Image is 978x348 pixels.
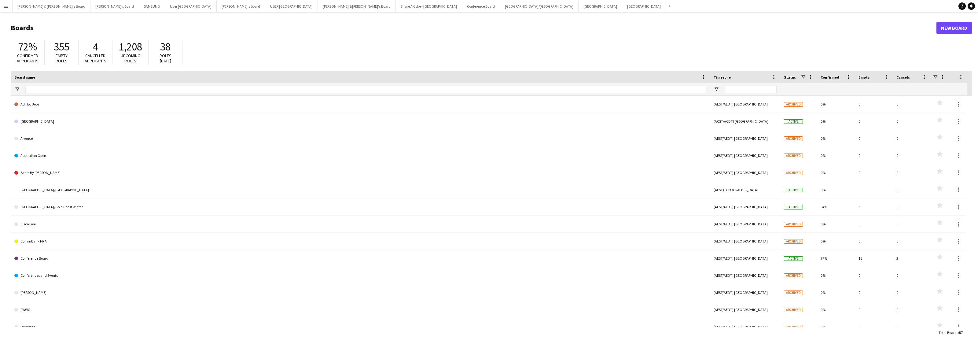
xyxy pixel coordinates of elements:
div: 0 [855,301,893,318]
div: 0 [893,164,931,181]
div: (AEST/AEDT) [GEOGRAPHIC_DATA] [710,130,780,147]
span: Roles [DATE] [160,53,171,64]
div: 0% [817,147,855,164]
span: Board name [14,75,35,80]
span: Archived [784,239,803,244]
div: 16 [855,250,893,267]
div: 0 [855,284,893,301]
a: [GEOGRAPHIC_DATA]/[GEOGRAPHIC_DATA] [14,181,706,198]
div: 0 [855,216,893,232]
span: Archived [784,102,803,107]
div: 0 [893,130,931,147]
span: Status [784,75,796,80]
button: [GEOGRAPHIC_DATA]/[GEOGRAPHIC_DATA] [500,0,579,12]
a: New Board [936,22,972,34]
div: (AEST/AEDT) [GEOGRAPHIC_DATA] [710,301,780,318]
span: Archived [784,136,803,141]
div: 0% [817,301,855,318]
div: 3 [855,198,893,215]
a: CommBank FIFA [14,233,706,250]
button: [PERSON_NAME]'s Board [90,0,139,12]
a: Conferences and Events [14,267,706,284]
div: (AEST/AEDT) [GEOGRAPHIC_DATA] [710,233,780,250]
div: 0 [893,216,931,232]
div: (AEST/AEDT) [GEOGRAPHIC_DATA] [710,250,780,267]
div: 0 [893,147,931,164]
button: [PERSON_NAME] & [PERSON_NAME]'s Board [318,0,396,12]
span: Active [784,256,803,261]
div: 0 [893,233,931,250]
div: 0% [817,130,855,147]
div: 0 [855,318,893,335]
div: 77% [817,250,855,267]
div: 2 [893,250,931,267]
a: [GEOGRAPHIC_DATA] [14,113,706,130]
span: Confirmed applicants [17,53,39,64]
div: 0% [817,164,855,181]
span: 4 [93,40,98,54]
div: 94% [817,198,855,215]
span: Archived [784,222,803,227]
div: 0% [817,216,855,232]
span: Active [784,188,803,192]
span: Upcoming roles [121,53,140,64]
div: 0 [855,164,893,181]
div: 0 [893,198,931,215]
div: 0 [855,233,893,250]
span: Archived [784,154,803,158]
div: (AEST/AEDT) [GEOGRAPHIC_DATA] [710,147,780,164]
div: : [939,327,963,339]
a: FWWC [14,301,706,318]
button: Open Filter Menu [14,87,20,92]
div: 0% [817,318,855,335]
div: 0 [893,284,931,301]
div: 0 [893,96,931,113]
div: (AEST/AEDT) [GEOGRAPHIC_DATA] [710,318,780,335]
span: Timezone [714,75,731,80]
div: 0% [817,284,855,301]
span: 72% [18,40,37,54]
a: Australian Open [14,147,706,164]
div: 0 [855,113,893,130]
button: Open Filter Menu [714,87,719,92]
button: [GEOGRAPHIC_DATA] [622,0,666,12]
span: Cancelled applicants [85,53,106,64]
span: Archived [784,171,803,175]
div: 0 [855,267,893,284]
div: 0 [893,301,931,318]
a: [PERSON_NAME] [14,284,706,301]
span: Cancels [896,75,910,80]
div: (AEST/AEDT) [GEOGRAPHIC_DATA] [710,164,780,181]
span: Total Boards [939,330,958,335]
div: 0 [893,113,931,130]
input: Timezone Filter Input [725,86,777,93]
div: 0% [817,96,855,113]
div: 0 [855,130,893,147]
a: Conference Board [14,250,706,267]
span: Archived [784,291,803,295]
span: Archived [784,308,803,312]
div: (AEST/AEDT) [GEOGRAPHIC_DATA] [710,216,780,232]
span: 57 [959,330,963,335]
div: 0% [817,233,855,250]
span: Archived [784,325,803,329]
button: Conference Board [462,0,500,12]
span: Empty roles [56,53,68,64]
div: 0 [893,267,931,284]
div: (AEST/AEDT) [GEOGRAPHIC_DATA] [710,284,780,301]
a: Hayanah [14,318,706,335]
div: 0 [855,147,893,164]
div: (AEST) [GEOGRAPHIC_DATA] [710,181,780,198]
div: 0% [817,181,855,198]
div: (AEST/AEDT) [GEOGRAPHIC_DATA] [710,198,780,215]
div: 0 [855,181,893,198]
a: Arrence [14,130,706,147]
button: UBER [GEOGRAPHIC_DATA] [265,0,318,12]
a: Ad Hoc Jobs [14,96,706,113]
span: 355 [54,40,69,54]
button: [GEOGRAPHIC_DATA] [579,0,622,12]
span: 38 [160,40,171,54]
button: [PERSON_NAME] & [PERSON_NAME]'s Board [13,0,90,12]
a: Beats By [PERSON_NAME] [14,164,706,181]
a: Cisco Live [14,216,706,233]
